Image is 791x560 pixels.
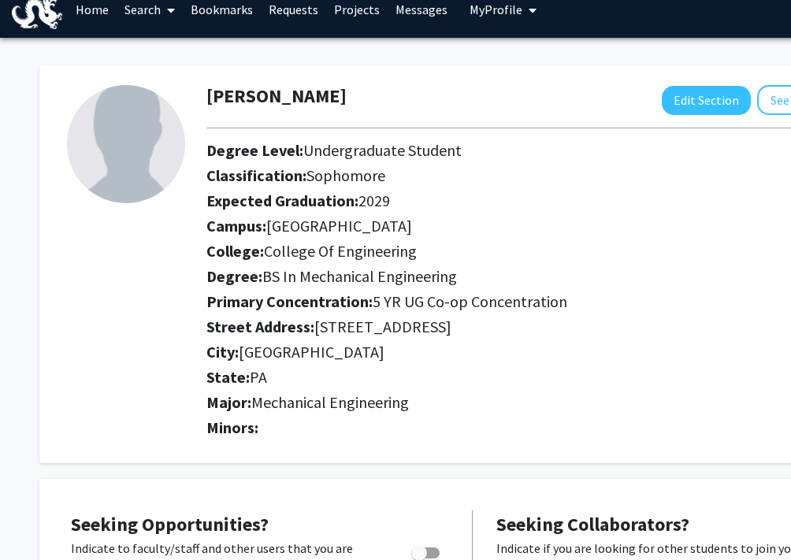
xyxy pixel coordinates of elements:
span: PA [250,367,267,387]
iframe: Chat [12,489,67,548]
span: Mechanical Engineering [251,392,409,412]
span: My Profile [470,2,522,17]
span: Undergraduate Student [303,140,462,160]
span: [STREET_ADDRESS] [314,317,451,336]
span: BS In Mechanical Engineering [262,266,457,286]
span: Seeking Opportunities? [71,512,269,536]
span: Sophomore [306,165,385,185]
span: College Of Engineering [264,241,417,261]
span: [GEOGRAPHIC_DATA] [239,342,384,362]
span: 5 YR UG Co-op Concentration [373,291,567,311]
button: Edit Section [662,86,751,115]
img: Profile Picture [67,85,185,203]
span: Seeking Collaborators? [496,512,689,536]
span: [GEOGRAPHIC_DATA] [266,216,412,235]
span: 2029 [358,191,390,210]
h1: [PERSON_NAME] [206,85,347,108]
